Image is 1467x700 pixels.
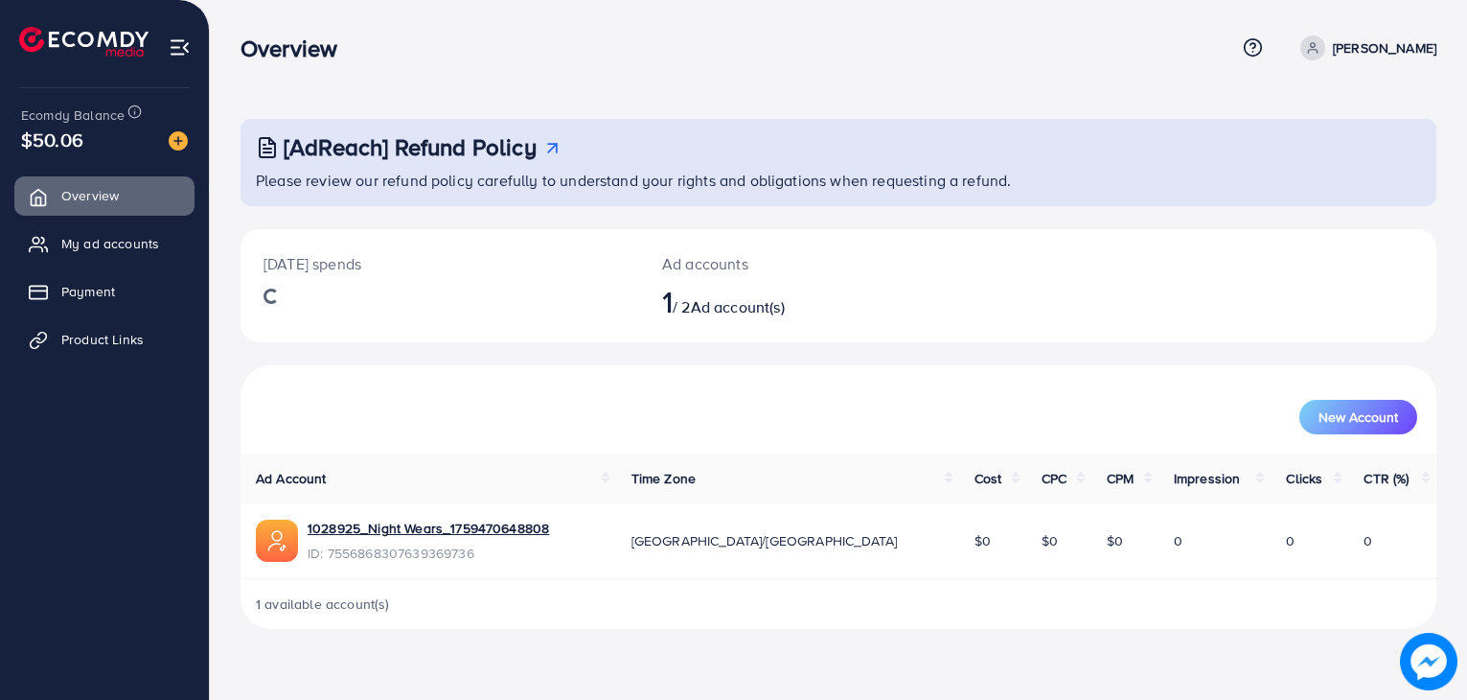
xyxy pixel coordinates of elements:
span: Impression [1174,469,1241,488]
img: logo [19,27,149,57]
img: image [169,131,188,151]
span: 1 [662,279,673,323]
h3: Overview [241,35,353,62]
span: 0 [1364,531,1372,550]
a: 1028925_Night Wears_1759470648808 [308,519,549,538]
a: Product Links [14,320,195,359]
span: $0 [1107,531,1123,550]
span: $50.06 [21,126,83,153]
span: New Account [1318,410,1398,424]
p: Please review our refund policy carefully to understand your rights and obligations when requesti... [256,169,1425,192]
span: Time Zone [631,469,696,488]
button: New Account [1299,400,1417,434]
span: $0 [1042,531,1058,550]
p: [DATE] spends [264,252,616,275]
h3: [AdReach] Refund Policy [284,133,537,161]
p: Ad accounts [662,252,915,275]
a: My ad accounts [14,224,195,263]
span: Product Links [61,330,144,349]
span: CPM [1107,469,1134,488]
a: Payment [14,272,195,311]
span: ID: 7556868307639369736 [308,544,549,563]
span: My ad accounts [61,234,159,253]
img: menu [169,36,191,58]
span: Cost [974,469,1002,488]
img: image [1400,633,1457,690]
span: Ecomdy Balance [21,105,125,125]
a: [PERSON_NAME] [1293,35,1436,60]
span: 0 [1174,531,1182,550]
span: Ad account(s) [691,296,785,317]
span: Payment [61,282,115,301]
span: 1 available account(s) [256,595,390,614]
a: Overview [14,176,195,215]
span: 0 [1286,531,1295,550]
span: Clicks [1286,469,1322,488]
p: [PERSON_NAME] [1333,36,1436,59]
h2: / 2 [662,283,915,319]
span: $0 [974,531,991,550]
img: ic-ads-acc.e4c84228.svg [256,520,298,562]
span: CTR (%) [1364,469,1409,488]
span: [GEOGRAPHIC_DATA]/[GEOGRAPHIC_DATA] [631,531,898,550]
span: CPC [1042,469,1066,488]
span: Overview [61,186,119,205]
span: Ad Account [256,469,327,488]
